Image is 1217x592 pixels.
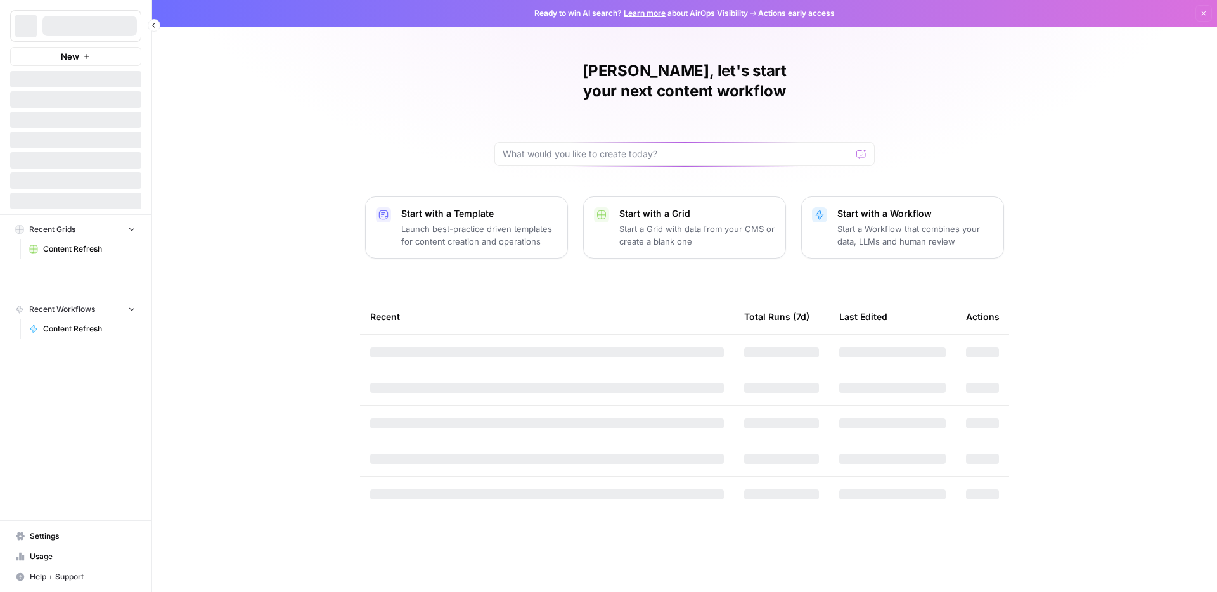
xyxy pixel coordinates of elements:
[29,224,75,235] span: Recent Grids
[10,546,141,567] a: Usage
[43,243,136,255] span: Content Refresh
[10,300,141,319] button: Recent Workflows
[23,239,141,259] a: Content Refresh
[534,8,748,19] span: Ready to win AI search? about AirOps Visibility
[23,319,141,339] a: Content Refresh
[624,8,666,18] a: Learn more
[30,531,136,542] span: Settings
[503,148,851,160] input: What would you like to create today?
[10,567,141,587] button: Help + Support
[10,220,141,239] button: Recent Grids
[583,196,786,259] button: Start with a GridStart a Grid with data from your CMS or create a blank one
[966,299,1000,334] div: Actions
[61,50,79,63] span: New
[619,207,775,220] p: Start with a Grid
[839,299,887,334] div: Last Edited
[30,551,136,562] span: Usage
[758,8,835,19] span: Actions early access
[401,222,557,248] p: Launch best-practice driven templates for content creation and operations
[29,304,95,315] span: Recent Workflows
[401,207,557,220] p: Start with a Template
[494,61,875,101] h1: [PERSON_NAME], let's start your next content workflow
[837,222,993,248] p: Start a Workflow that combines your data, LLMs and human review
[744,299,809,334] div: Total Runs (7d)
[43,323,136,335] span: Content Refresh
[619,222,775,248] p: Start a Grid with data from your CMS or create a blank one
[801,196,1004,259] button: Start with a WorkflowStart a Workflow that combines your data, LLMs and human review
[10,47,141,66] button: New
[837,207,993,220] p: Start with a Workflow
[10,526,141,546] a: Settings
[370,299,724,334] div: Recent
[365,196,568,259] button: Start with a TemplateLaunch best-practice driven templates for content creation and operations
[30,571,136,582] span: Help + Support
